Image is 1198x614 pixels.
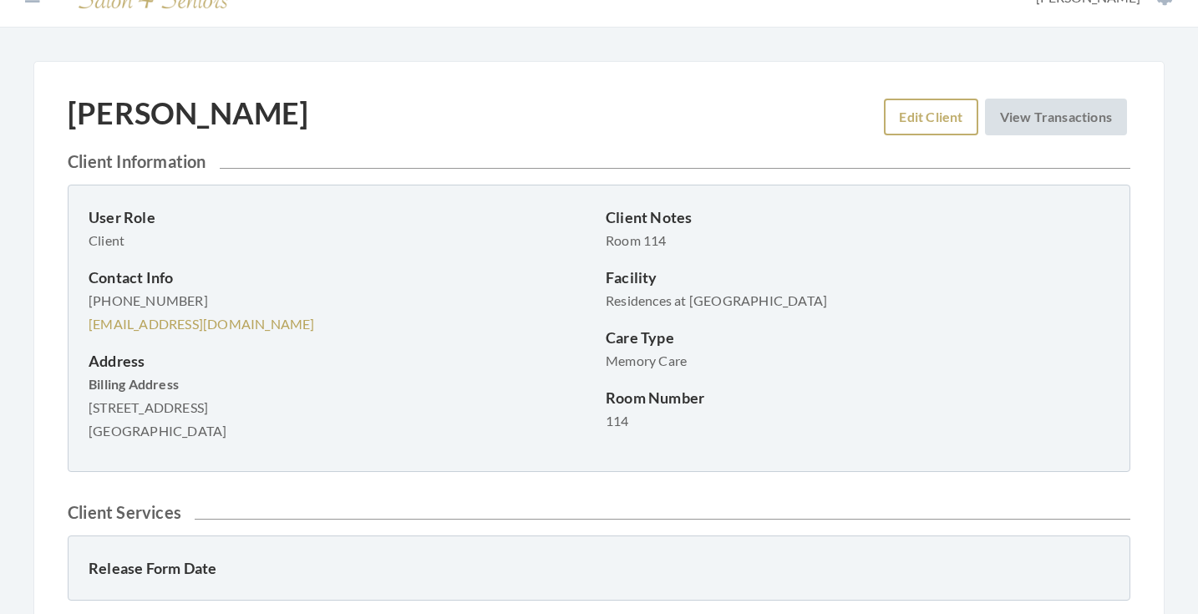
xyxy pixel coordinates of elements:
p: Care Type [606,326,1109,349]
p: [STREET_ADDRESS] [GEOGRAPHIC_DATA] [89,373,592,443]
h2: Client Services [68,502,1130,522]
strong: Billing Address [89,376,179,392]
p: User Role [89,206,592,229]
a: View Transactions [985,99,1127,135]
a: Edit Client [884,99,977,135]
h2: Client Information [68,151,1130,171]
p: Memory Care [606,349,1109,373]
p: Release Form Date [89,556,592,580]
span: [PHONE_NUMBER] [89,292,208,308]
p: Contact Info [89,266,592,289]
p: Room 114 [606,229,1109,252]
p: Facility [606,266,1109,289]
p: Address [89,349,592,373]
p: Residences at [GEOGRAPHIC_DATA] [606,289,1109,312]
h1: [PERSON_NAME] [68,95,309,131]
a: [EMAIL_ADDRESS][DOMAIN_NAME] [89,316,315,332]
p: Client [89,229,592,252]
p: Client Notes [606,206,1109,229]
p: 114 [606,409,1109,433]
p: Room Number [606,386,1109,409]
